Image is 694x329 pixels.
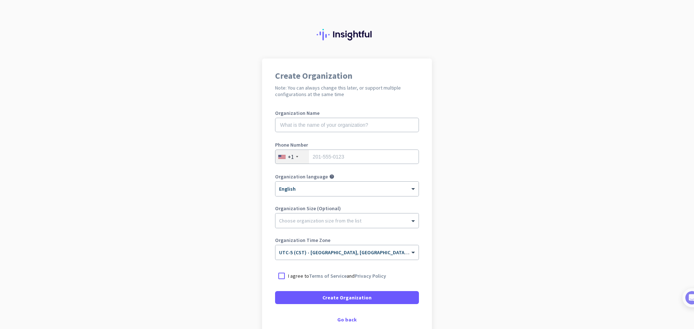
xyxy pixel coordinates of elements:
h2: Note: You can always change this later, or support multiple configurations at the same time [275,85,419,98]
div: Go back [275,317,419,322]
h1: Create Organization [275,72,419,80]
input: 201-555-0123 [275,150,419,164]
label: Phone Number [275,142,419,147]
img: Insightful [317,29,377,40]
p: I agree to and [288,272,386,280]
div: +1 [288,153,294,160]
i: help [329,174,334,179]
button: Create Organization [275,291,419,304]
a: Terms of Service [309,273,347,279]
a: Privacy Policy [355,273,386,279]
label: Organization Size (Optional) [275,206,419,211]
span: Create Organization [322,294,372,301]
label: Organization Time Zone [275,238,419,243]
input: What is the name of your organization? [275,118,419,132]
label: Organization language [275,174,328,179]
label: Organization Name [275,111,419,116]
